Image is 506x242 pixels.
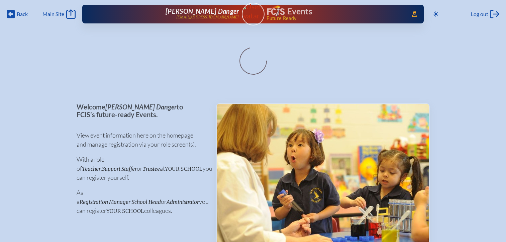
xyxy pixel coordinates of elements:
span: [PERSON_NAME] Danger [166,7,239,15]
span: School Head [132,199,161,205]
span: [PERSON_NAME] Danger [105,103,177,111]
span: Main Site [42,11,64,17]
div: FCIS Events — Future ready [267,5,403,21]
img: User Avatar [239,2,267,20]
span: Trustee [142,166,160,172]
p: [EMAIL_ADDRESS][DOMAIN_NAME] [176,15,239,19]
span: Back [17,11,28,17]
span: your school [165,166,203,172]
span: Future Ready [267,16,402,21]
span: Administrator [167,199,199,205]
span: Support Staffer [102,166,137,172]
span: Log out [471,11,488,17]
a: [PERSON_NAME] Danger[EMAIL_ADDRESS][DOMAIN_NAME] [104,7,239,21]
p: As a , or you can register colleagues. [77,188,205,215]
p: Welcome to FCIS’s future-ready Events. [77,103,205,118]
span: Registration Manager [80,199,130,205]
a: User Avatar [242,3,265,25]
span: Teacher [82,166,101,172]
p: With a role of , or at you can register yourself. [77,155,205,182]
p: View event information here on the homepage and manage registration via your role screen(s). [77,131,205,149]
span: your school [106,208,144,214]
a: Main Site [42,9,75,19]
